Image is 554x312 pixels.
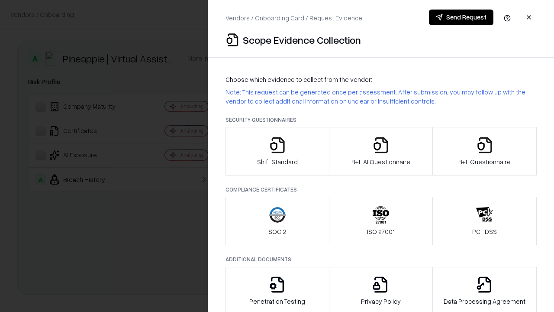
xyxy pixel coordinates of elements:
button: B+L Questionnaire [432,127,537,175]
p: ISO 27001 [367,227,395,236]
p: Shift Standard [257,157,298,166]
p: Penetration Testing [249,297,305,306]
p: Vendors / Onboarding Card / Request Evidence [225,13,362,23]
button: B+L AI Questionnaire [329,127,433,175]
p: Privacy Policy [361,297,401,306]
p: Choose which evidence to collect from the vendor: [225,75,537,84]
button: Send Request [429,10,493,25]
p: Security Questionnaires [225,116,537,123]
p: Scope Evidence Collection [243,33,361,47]
p: B+L AI Questionnaire [351,157,410,166]
p: Compliance Certificates [225,186,537,193]
button: ISO 27001 [329,197,433,245]
button: Shift Standard [225,127,329,175]
p: B+L Questionnaire [458,157,511,166]
p: Additional Documents [225,256,537,263]
button: PCI-DSS [432,197,537,245]
button: SOC 2 [225,197,329,245]
p: Note: This request can be generated once per assessment. After submission, you may follow up with... [225,88,537,106]
p: SOC 2 [268,227,286,236]
p: Data Processing Agreement [444,297,525,306]
p: PCI-DSS [472,227,497,236]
